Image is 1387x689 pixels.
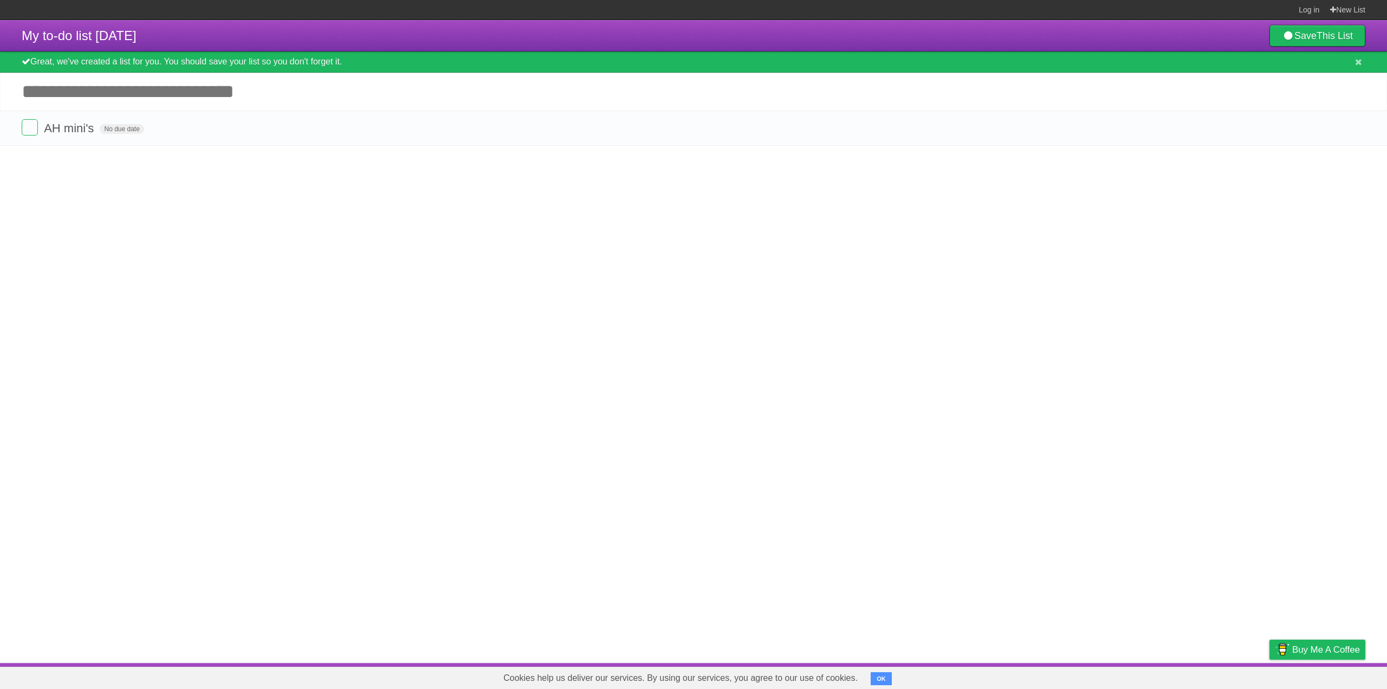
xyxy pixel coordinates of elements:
img: Buy me a coffee [1275,640,1289,659]
a: Buy me a coffee [1269,640,1365,660]
span: Buy me a coffee [1292,640,1360,659]
span: AH mini's [44,121,96,135]
button: OK [871,672,892,685]
a: Privacy [1255,666,1284,686]
a: Developers [1161,666,1205,686]
a: SaveThis List [1269,25,1365,47]
a: Suggest a feature [1297,666,1365,686]
label: Done [22,119,38,136]
a: About [1125,666,1148,686]
b: This List [1317,30,1353,41]
span: No due date [100,124,144,134]
span: My to-do list [DATE] [22,28,137,43]
a: Terms [1219,666,1242,686]
span: Cookies help us deliver our services. By using our services, you agree to our use of cookies. [492,667,869,689]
